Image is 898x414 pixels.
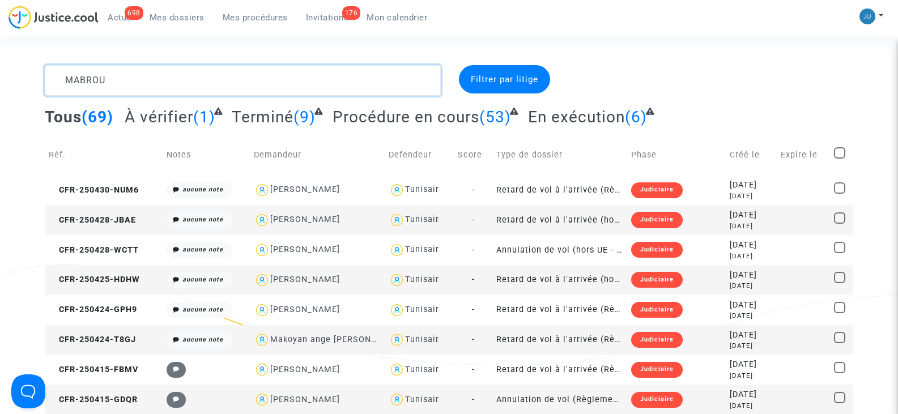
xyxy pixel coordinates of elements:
[297,9,358,26] a: 176Invitations
[730,299,773,311] div: [DATE]
[389,272,405,288] img: icon-user.svg
[49,335,136,344] span: CFR-250424-T8GJ
[254,332,270,348] img: icon-user.svg
[385,135,454,175] td: Defendeur
[472,305,475,314] span: -
[254,302,270,318] img: icon-user.svg
[358,9,436,26] a: Mon calendrier
[777,135,830,175] td: Expire le
[214,9,297,26] a: Mes procédures
[405,365,439,374] div: Tunisair
[254,361,270,378] img: icon-user.svg
[389,302,405,318] img: icon-user.svg
[389,182,405,198] img: icon-user.svg
[859,8,875,24] img: 5a1477657f894e90ed302d2948cf88b6
[254,242,270,258] img: icon-user.svg
[82,108,113,126] span: (69)
[405,305,439,314] div: Tunisair
[141,9,214,26] a: Mes dossiers
[730,221,773,231] div: [DATE]
[182,246,223,253] i: aucune note
[150,12,205,23] span: Mes dossiers
[631,362,683,378] div: Judiciaire
[270,335,403,344] div: Makoyan ange [PERSON_NAME]
[49,275,140,284] span: CFR-250425-HDHW
[631,182,683,198] div: Judiciaire
[270,185,340,194] div: [PERSON_NAME]
[405,335,439,344] div: Tunisair
[108,12,131,23] span: Actus
[389,242,405,258] img: icon-user.svg
[8,6,99,29] img: jc-logo.svg
[492,135,627,175] td: Type de dossier
[250,135,385,175] td: Demandeur
[306,12,349,23] span: Invitations
[270,275,340,284] div: [PERSON_NAME]
[479,108,511,126] span: (53)
[254,182,270,198] img: icon-user.svg
[193,108,215,126] span: (1)
[454,135,492,175] td: Score
[293,108,316,126] span: (9)
[730,311,773,321] div: [DATE]
[49,185,139,195] span: CFR-250430-NUM6
[472,245,475,255] span: -
[99,9,141,26] a: 698Actus
[270,365,340,374] div: [PERSON_NAME]
[472,185,475,195] span: -
[254,391,270,408] img: icon-user.svg
[367,12,427,23] span: Mon calendrier
[45,108,82,126] span: Tous
[11,374,45,408] iframe: Help Scout Beacon - Open
[730,191,773,201] div: [DATE]
[389,332,405,348] img: icon-user.svg
[726,135,777,175] td: Créé le
[631,332,683,348] div: Judiciaire
[405,245,439,254] div: Tunisair
[254,212,270,228] img: icon-user.svg
[405,395,439,404] div: Tunisair
[730,251,773,261] div: [DATE]
[405,215,439,224] div: Tunisair
[270,305,340,314] div: [PERSON_NAME]
[625,108,647,126] span: (6)
[472,335,475,344] span: -
[223,12,288,23] span: Mes procédures
[405,185,439,194] div: Tunisair
[389,212,405,228] img: icon-user.svg
[472,395,475,404] span: -
[631,392,683,408] div: Judiciaire
[49,365,138,374] span: CFR-250415-FBMV
[182,336,223,343] i: aucune note
[333,108,479,126] span: Procédure en cours
[730,179,773,191] div: [DATE]
[472,365,475,374] span: -
[730,209,773,221] div: [DATE]
[125,108,193,126] span: À vérifier
[232,108,293,126] span: Terminé
[627,135,726,175] td: Phase
[631,302,683,318] div: Judiciaire
[125,6,143,20] div: 698
[730,269,773,281] div: [DATE]
[730,389,773,401] div: [DATE]
[730,281,773,291] div: [DATE]
[492,205,627,235] td: Retard de vol à l'arrivée (hors UE - Convention de [GEOGRAPHIC_DATA])
[270,395,340,404] div: [PERSON_NAME]
[270,215,340,224] div: [PERSON_NAME]
[182,186,223,193] i: aucune note
[492,355,627,385] td: Retard de vol à l'arrivée (Règlement CE n°261/2004)
[730,371,773,381] div: [DATE]
[182,276,223,283] i: aucune note
[254,272,270,288] img: icon-user.svg
[492,175,627,205] td: Retard de vol à l'arrivée (Règlement CE n°261/2004)
[45,135,163,175] td: Réf.
[182,306,223,313] i: aucune note
[492,325,627,355] td: Retard de vol à l'arrivée (Règlement CE n°261/2004)
[631,212,683,228] div: Judiciaire
[49,215,136,225] span: CFR-250428-JBAE
[270,245,340,254] div: [PERSON_NAME]
[163,135,250,175] td: Notes
[49,395,138,404] span: CFR-250415-GDQR
[492,235,627,265] td: Annulation de vol (hors UE - Convention de [GEOGRAPHIC_DATA])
